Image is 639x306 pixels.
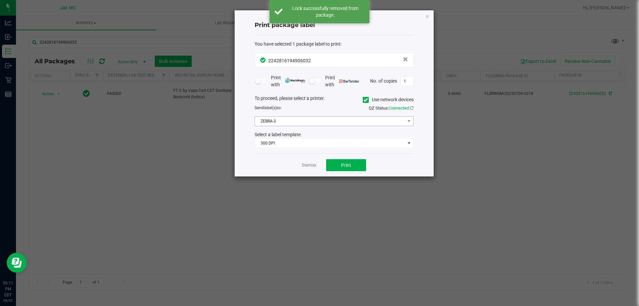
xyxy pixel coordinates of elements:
span: 300 DPI [255,139,405,148]
span: QZ Status: [369,106,414,111]
iframe: Resource center [7,253,27,273]
div: : [255,41,414,48]
span: Print [341,162,351,168]
a: Dismiss [302,162,316,168]
button: Print [326,159,366,171]
span: ZEBRA-3 [255,117,405,126]
span: No. of copies [370,78,397,83]
span: 2242816194906032 [268,58,311,63]
span: You have selected 1 package label to print [255,41,340,47]
span: Print with [325,74,359,88]
img: bartender.png [339,80,359,83]
h4: Print package label [255,21,414,30]
div: To proceed, please select a printer. [250,95,419,105]
span: Print with [271,74,305,88]
span: Connected [389,106,409,111]
img: mark_magic_cybra.png [285,78,305,83]
div: Lock successfully removed from package. [286,5,364,18]
span: label(s) [264,106,277,110]
span: In Sync [260,57,267,64]
div: Select a label template. [250,131,419,138]
span: Send to: [255,106,282,110]
label: Use network devices [363,96,414,103]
